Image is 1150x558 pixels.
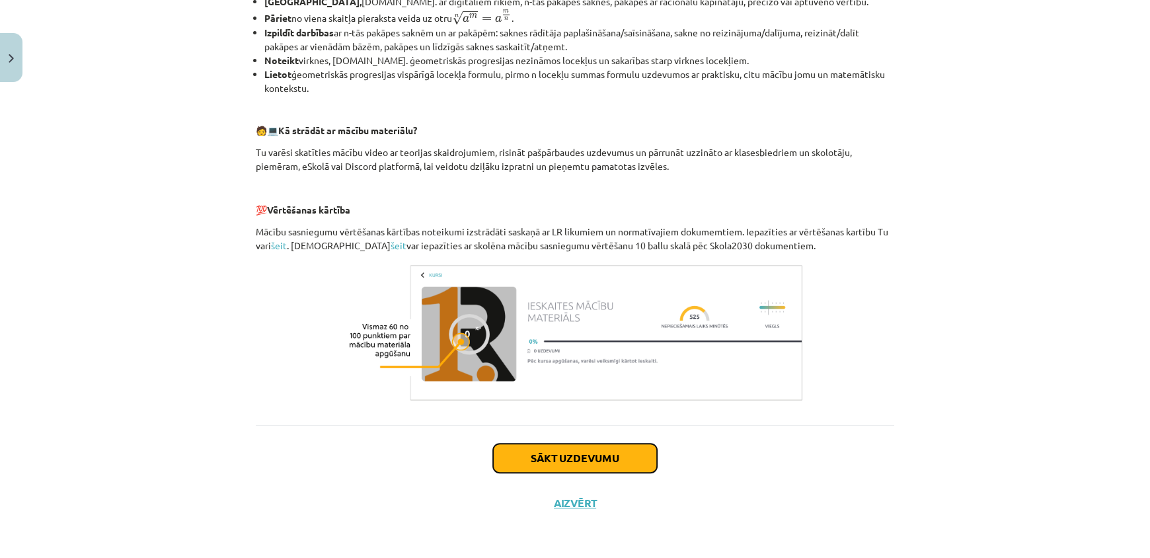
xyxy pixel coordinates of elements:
[550,497,600,510] button: Aizvērt
[9,54,14,63] img: icon-close-lesson-0947bae3869378f0d4975bcd49f059093ad1ed9edebbc8119c70593378902aed.svg
[264,26,334,38] b: Izpildīt darbības
[264,26,894,54] li: ar n-tās pakāpes saknēm un ar pakāpēm: saknes rādītāja paplašināšana/saīsināšana, sakne no reizin...
[493,444,657,473] button: Sākt uzdevumu
[503,10,509,13] span: m
[271,239,287,251] a: šeit
[264,54,894,67] li: virknes, [DOMAIN_NAME]. ģeometriskās progresijas nezināmos locekļus un sakarības starp virknes lo...
[256,225,894,253] p: Mācību sasniegumu vērtēšanas kārtības noteikumi izstrādāti saskaņā ar LR likumiem un normatīvajie...
[264,68,291,80] b: Lietot
[267,204,350,216] b: Vērtēšanas kārtība
[481,17,491,22] span: =
[256,124,894,138] p: 🧑 💻
[256,203,894,217] p: 💯
[452,11,463,25] span: √
[504,17,508,20] span: n
[278,124,417,136] b: Kā strādāt ar mācību materiālu?
[469,14,477,19] span: m
[264,9,894,26] li: no viena skaitļa pieraksta veida uz otru .
[495,16,502,22] span: a
[264,67,894,95] li: ģeometriskās progresijas vispārīgā locekļa formulu, pirmo n locekļu summas formulu uzdevumos ar p...
[264,12,291,24] b: Pāriet
[256,145,894,173] p: Tu varēsi skatīties mācību video ar teorijas skaidrojumiem, risināt pašpārbaudes uzdevumus un pār...
[264,54,299,66] b: Noteikt
[391,239,406,251] a: šeit
[463,16,469,22] span: a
